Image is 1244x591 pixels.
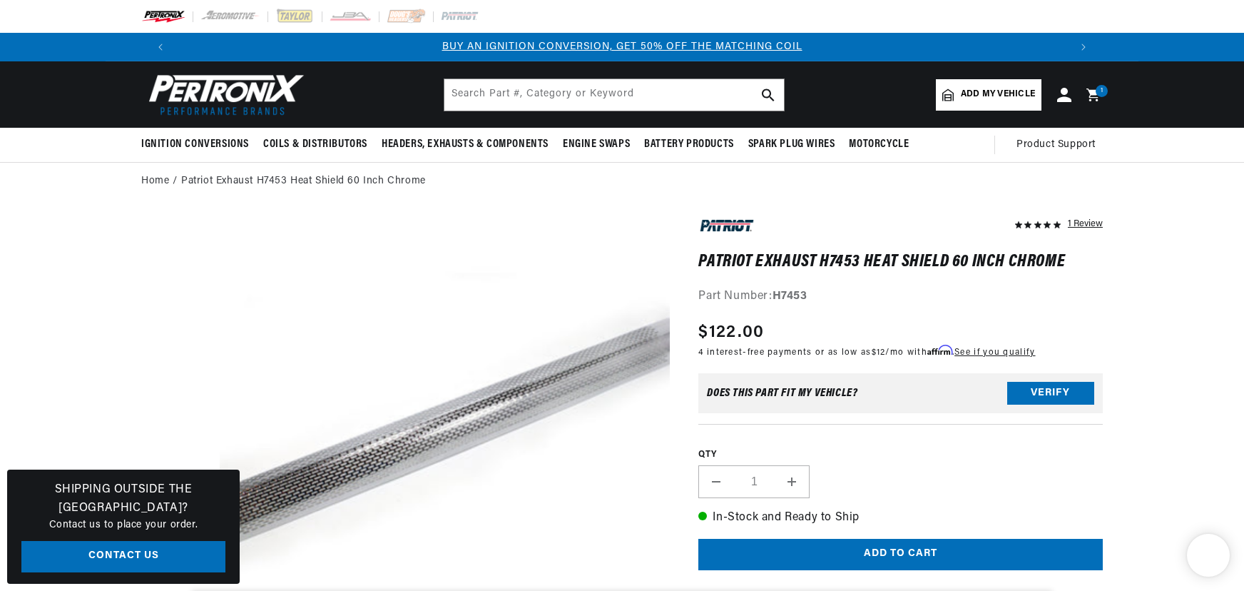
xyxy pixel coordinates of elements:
[637,128,741,161] summary: Battery Products
[141,70,305,119] img: Pertronix
[1069,33,1098,61] button: Translation missing: en.sections.announcements.next_announcement
[556,128,637,161] summary: Engine Swaps
[563,137,630,152] span: Engine Swaps
[21,541,225,573] a: Contact Us
[954,348,1035,357] a: See if you qualify - Learn more about Affirm Financing (opens in modal)
[773,291,807,302] strong: H7453
[1016,137,1096,153] span: Product Support
[741,128,842,161] summary: Spark Plug Wires
[698,509,1103,527] p: In-Stock and Ready to Ship
[374,128,556,161] summary: Headers, Exhausts & Components
[141,128,256,161] summary: Ignition Conversions
[141,173,1103,189] nav: breadcrumbs
[849,137,909,152] span: Motorcycle
[146,33,175,61] button: Translation missing: en.sections.announcements.previous_announcement
[644,137,734,152] span: Battery Products
[698,345,1035,359] p: 4 interest-free payments or as low as /mo with .
[698,449,1103,461] label: QTY
[444,79,784,111] input: Search Part #, Category or Keyword
[21,517,225,533] p: Contact us to place your order.
[748,137,835,152] span: Spark Plug Wires
[698,539,1103,571] button: Add to cart
[872,348,886,357] span: $12
[21,481,225,517] h3: Shipping Outside the [GEOGRAPHIC_DATA]?
[707,388,857,399] div: Does This part fit My vehicle?
[106,33,1138,61] slideshow-component: Translation missing: en.sections.announcements.announcement_bar
[753,79,784,111] button: search button
[263,137,367,152] span: Coils & Distributors
[141,137,249,152] span: Ignition Conversions
[1016,128,1103,162] summary: Product Support
[1007,382,1094,405] button: Verify
[698,320,764,345] span: $122.00
[256,128,374,161] summary: Coils & Distributors
[175,39,1069,55] div: Announcement
[181,173,426,189] a: Patriot Exhaust H7453 Heat Shield 60 Inch Chrome
[927,345,952,355] span: Affirm
[961,88,1035,101] span: Add my vehicle
[175,39,1069,55] div: 1 of 3
[698,255,1103,269] h1: Patriot Exhaust H7453 Heat Shield 60 Inch Chrome
[141,173,169,189] a: Home
[698,288,1103,306] div: Part Number:
[382,137,549,152] span: Headers, Exhausts & Components
[1068,215,1103,232] div: 1 Review
[442,41,802,52] a: BUY AN IGNITION CONVERSION, GET 50% OFF THE MATCHING COIL
[936,79,1041,111] a: Add my vehicle
[1101,85,1103,97] span: 1
[842,128,916,161] summary: Motorcycle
